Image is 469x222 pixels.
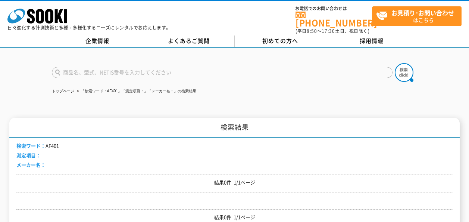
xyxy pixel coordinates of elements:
[391,8,454,17] strong: お見積り･お問い合わせ
[9,118,460,138] h1: 検索結果
[52,36,143,47] a: 企業情報
[7,25,171,30] p: 日々進化する計測技術と多種・多様化するニーズにレンタルでお応えします。
[262,37,298,45] span: 初めての方へ
[395,63,413,82] img: btn_search.png
[52,67,393,78] input: 商品名、型式、NETIS番号を入力してください
[16,213,453,221] p: 結果0件 1/1ページ
[326,36,418,47] a: 採用情報
[296,6,372,11] span: お電話でのお問い合わせは
[16,152,41,159] span: 測定項目：
[296,28,369,34] span: (平日 ～ 土日、祝日除く)
[52,89,74,93] a: トップページ
[372,6,462,26] a: お見積り･お問い合わせはこちら
[322,28,335,34] span: 17:30
[16,142,46,149] span: 検索ワード：
[235,36,326,47] a: 初めての方へ
[143,36,235,47] a: よくあるご質問
[75,87,196,95] li: 「検索ワード：AF401」「測定項目：」「メーカー名：」の検索結果
[16,161,46,168] span: メーカー名：
[307,28,317,34] span: 8:50
[16,142,59,150] li: AF401
[376,7,461,25] span: はこちら
[16,179,453,186] p: 結果0件 1/1ページ
[296,12,372,27] a: [PHONE_NUMBER]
